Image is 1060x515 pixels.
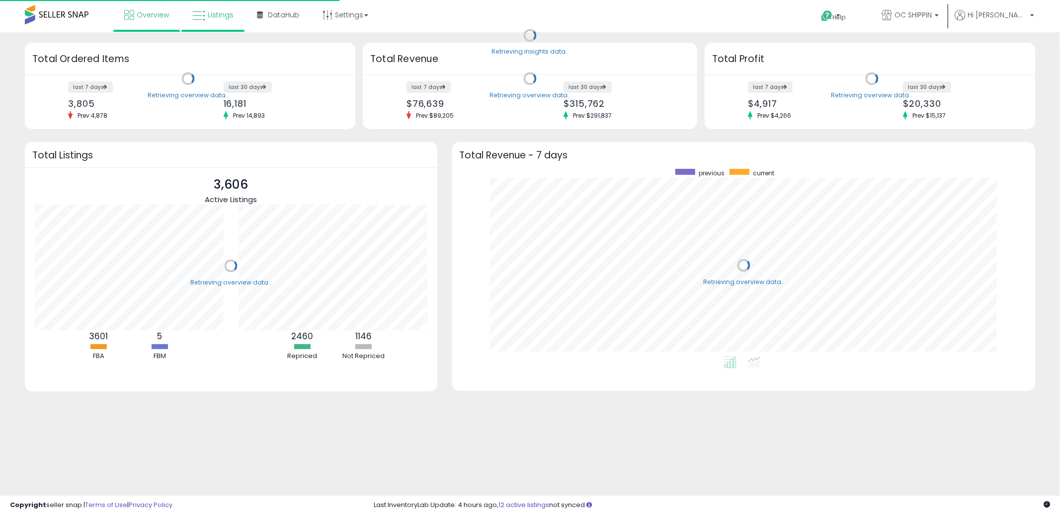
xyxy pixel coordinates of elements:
[208,10,234,20] span: Listings
[137,10,169,20] span: Overview
[820,10,833,22] i: Get Help
[813,2,866,32] a: Help
[895,10,932,20] span: OC SHIPPIN
[268,10,299,20] span: DataHub
[190,278,271,287] div: Retrieving overview data..
[489,91,571,100] div: Retrieving overview data..
[831,91,912,100] div: Retrieving overview data..
[955,10,1034,32] a: Hi [PERSON_NAME]
[148,91,229,100] div: Retrieving overview data..
[968,10,1027,20] span: Hi [PERSON_NAME]
[833,13,846,21] span: Help
[703,278,784,287] div: Retrieving overview data..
